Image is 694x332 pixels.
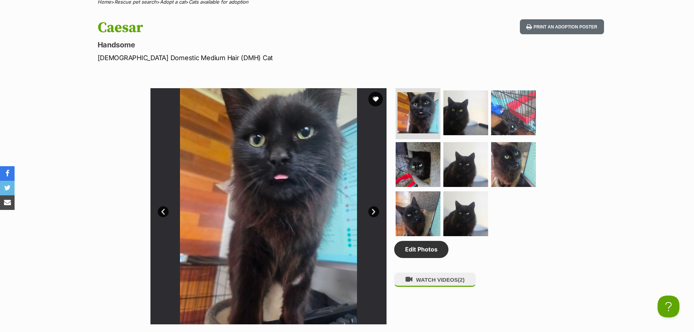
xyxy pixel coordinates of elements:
[158,206,169,217] a: Prev
[98,19,406,36] h1: Caesar
[98,40,406,50] p: Handsome
[491,142,536,187] img: Photo of Caesar
[394,273,476,287] button: WATCH VIDEOS(2)
[150,88,387,324] img: Photo of Caesar
[520,19,604,34] button: Print an adoption poster
[368,92,383,106] button: favourite
[491,90,536,135] img: Photo of Caesar
[394,241,448,258] a: Edit Photos
[443,191,488,236] img: Photo of Caesar
[396,142,440,187] img: Photo of Caesar
[368,206,379,217] a: Next
[396,191,440,236] img: Photo of Caesar
[458,277,464,283] span: (2)
[443,142,488,187] img: Photo of Caesar
[98,53,406,63] p: [DEMOGRAPHIC_DATA] Domestic Medium Hair (DMH) Cat
[443,90,488,135] img: Photo of Caesar
[397,92,439,133] img: Photo of Caesar
[658,296,679,317] iframe: Help Scout Beacon - Open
